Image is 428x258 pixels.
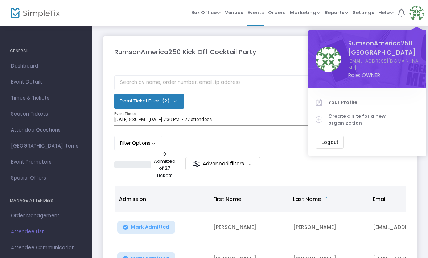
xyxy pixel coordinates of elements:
td: [PERSON_NAME] [209,212,289,243]
span: Reports [325,9,348,16]
span: RumsonAmerica250 [GEOGRAPHIC_DATA] [348,39,419,57]
span: Attendee Communication [11,243,82,253]
span: First Name [213,195,241,203]
m-button: Advanced filters [185,157,260,170]
span: Marketing [290,9,320,16]
a: Create a site for a new organization [316,109,419,130]
span: Order Management [11,211,82,221]
span: (2) [162,98,169,104]
span: Create a site for a new organization [328,113,419,127]
td: [PERSON_NAME] [289,212,369,243]
span: Season Tickets [11,109,82,119]
button: Logout [316,136,344,149]
span: [DATE] 5:30 PM - [DATE] 7:30 PM • 27 attendees [114,117,212,122]
span: Venues [225,3,243,22]
span: Orders [268,3,285,22]
span: Attendee Questions [11,125,82,135]
span: Role: OWNER [348,72,419,79]
button: Mark Admitted [117,221,175,234]
span: Admission [119,195,146,203]
button: Filter Options [114,136,162,150]
a: Your Profile [316,96,419,109]
span: Help [378,9,394,16]
span: Events [247,3,264,22]
span: Mark Admitted [131,224,169,230]
span: Last Name [293,195,321,203]
a: [EMAIL_ADDRESS][DOMAIN_NAME] [348,57,419,72]
button: Event Ticket Filter(2) [114,94,184,108]
h4: GENERAL [10,44,83,58]
span: Special Offers [11,173,82,183]
span: Box Office [191,9,221,16]
img: filter [193,160,200,168]
span: Times & Tickets [11,93,82,103]
span: Dashboard [11,61,82,71]
span: Email [373,195,387,203]
p: 0 Admitted of 27 Tickets [154,150,176,179]
m-panel-title: RumsonAmerica250 Kick Off Cocktail Party [114,47,256,57]
span: Event Promoters [11,157,82,167]
span: Event Details [11,77,82,87]
span: Sortable [324,196,329,202]
input: Search by name, order number, email, ip address [114,75,406,90]
span: Logout [321,139,338,145]
span: Your Profile [328,99,419,106]
span: [GEOGRAPHIC_DATA] Items [11,141,82,151]
h4: MANAGE ATTENDEES [10,193,83,208]
span: Settings [353,3,374,22]
span: Attendee List [11,227,82,237]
